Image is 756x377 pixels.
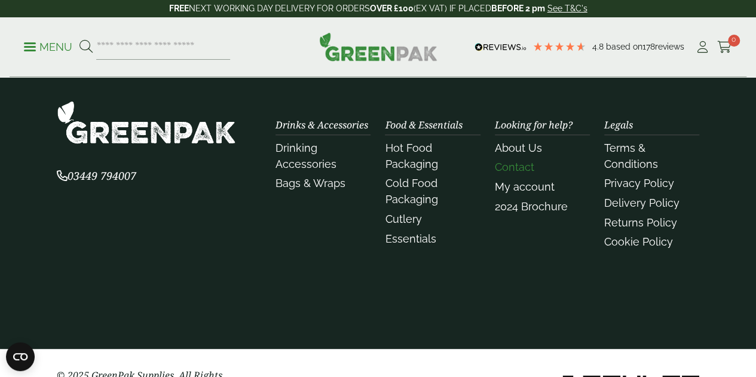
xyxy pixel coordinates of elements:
[717,41,732,53] i: Cart
[385,142,437,170] a: Hot Food Packaging
[495,161,534,173] a: Contact
[604,197,680,209] a: Delivery Policy
[385,213,421,225] a: Cutlery
[24,40,72,54] p: Menu
[57,100,236,144] img: GreenPak Supplies
[276,177,345,189] a: Bags & Wraps
[385,232,436,245] a: Essentials
[604,235,673,248] a: Cookie Policy
[319,32,437,61] img: GreenPak Supplies
[475,43,527,51] img: REVIEWS.io
[495,180,555,193] a: My account
[655,42,684,51] span: reviews
[495,200,568,213] a: 2024 Brochure
[717,38,732,56] a: 0
[728,35,740,47] span: 0
[495,142,542,154] a: About Us
[491,4,545,13] strong: BEFORE 2 pm
[57,168,136,183] span: 03449 794007
[24,40,72,52] a: Menu
[6,342,35,371] button: Open CMP widget
[532,41,586,52] div: 4.78 Stars
[276,142,336,170] a: Drinking Accessories
[57,171,136,182] a: 03449 794007
[642,42,655,51] span: 178
[604,177,674,189] a: Privacy Policy
[695,41,710,53] i: My Account
[385,177,437,206] a: Cold Food Packaging
[604,142,658,170] a: Terms & Conditions
[547,4,587,13] a: See T&C's
[592,42,606,51] span: 4.8
[370,4,414,13] strong: OVER £100
[169,4,189,13] strong: FREE
[606,42,642,51] span: Based on
[604,216,677,229] a: Returns Policy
